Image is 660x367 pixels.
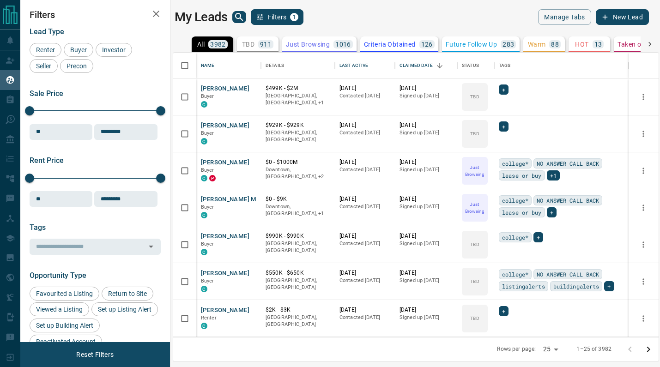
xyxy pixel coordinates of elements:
[636,275,650,289] button: more
[266,121,330,129] p: $929K - $929K
[33,46,58,54] span: Renter
[538,9,591,25] button: Manage Tabs
[67,46,90,54] span: Buyer
[400,158,453,166] p: [DATE]
[145,240,157,253] button: Open
[266,195,330,203] p: $0 - $9K
[503,41,514,48] p: 283
[499,53,511,78] div: Tags
[201,101,207,108] div: condos.ca
[266,240,330,254] p: [GEOGRAPHIC_DATA], [GEOGRAPHIC_DATA]
[547,207,557,217] div: +
[551,41,559,48] p: 88
[201,241,214,247] span: Buyer
[175,10,228,24] h1: My Leads
[33,306,86,313] span: Viewed a Listing
[502,159,528,168] span: college*
[576,345,612,353] p: 1–25 of 3982
[201,121,249,130] button: [PERSON_NAME]
[209,175,216,181] div: property.ca
[201,249,207,255] div: condos.ca
[463,164,487,178] p: Just Browsing
[502,208,542,217] span: lease or buy
[553,282,599,291] span: buildingalerts
[400,84,453,92] p: [DATE]
[339,53,368,78] div: Last Active
[266,269,330,277] p: $550K - $650K
[502,196,528,205] span: college*
[528,41,546,48] p: Warm
[339,84,390,92] p: [DATE]
[400,129,453,137] p: Signed up [DATE]
[550,208,553,217] span: +
[102,287,153,301] div: Return to Site
[463,201,487,215] p: Just Browsing
[201,323,207,329] div: condos.ca
[335,53,395,78] div: Last Active
[502,85,505,94] span: +
[30,271,86,280] span: Opportunity Type
[197,41,205,48] p: All
[395,53,457,78] div: Claimed Date
[400,92,453,100] p: Signed up [DATE]
[201,269,249,278] button: [PERSON_NAME]
[400,269,453,277] p: [DATE]
[400,306,453,314] p: [DATE]
[201,212,207,218] div: condos.ca
[33,322,97,329] span: Set up Building Alert
[547,170,560,180] div: +1
[533,232,543,242] div: +
[502,270,528,279] span: college*
[30,43,61,57] div: Renter
[470,241,479,248] p: TBD
[201,53,215,78] div: Name
[421,41,433,48] p: 126
[400,277,453,284] p: Signed up [DATE]
[470,315,479,322] p: TBD
[30,156,64,165] span: Rent Price
[201,93,214,99] span: Buyer
[607,282,611,291] span: +
[339,92,390,100] p: Contacted [DATE]
[636,127,650,141] button: more
[335,41,351,48] p: 1016
[339,277,390,284] p: Contacted [DATE]
[339,121,390,129] p: [DATE]
[201,286,207,292] div: condos.ca
[575,41,588,48] p: HOT
[266,277,330,291] p: [GEOGRAPHIC_DATA], [GEOGRAPHIC_DATA]
[99,46,129,54] span: Investor
[96,43,132,57] div: Investor
[339,158,390,166] p: [DATE]
[266,158,330,166] p: $0 - $1000M
[537,233,540,242] span: +
[63,62,90,70] span: Precon
[400,232,453,240] p: [DATE]
[201,232,249,241] button: [PERSON_NAME]
[266,129,330,144] p: [GEOGRAPHIC_DATA], [GEOGRAPHIC_DATA]
[201,315,217,321] span: Renter
[260,41,272,48] p: 911
[636,312,650,325] button: more
[64,43,93,57] div: Buyer
[30,9,161,20] h2: Filters
[196,53,261,78] div: Name
[499,84,509,95] div: +
[266,232,330,240] p: $990K - $990K
[499,121,509,132] div: +
[636,238,650,252] button: more
[494,53,629,78] div: Tags
[60,59,93,73] div: Precon
[201,278,214,284] span: Buyer
[339,195,390,203] p: [DATE]
[400,53,433,78] div: Claimed Date
[201,130,214,136] span: Buyer
[636,90,650,104] button: more
[636,201,650,215] button: more
[502,282,545,291] span: listingalerts
[266,92,330,107] p: Mississauga
[261,53,335,78] div: Details
[457,53,494,78] div: Status
[30,223,46,232] span: Tags
[30,89,63,98] span: Sale Price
